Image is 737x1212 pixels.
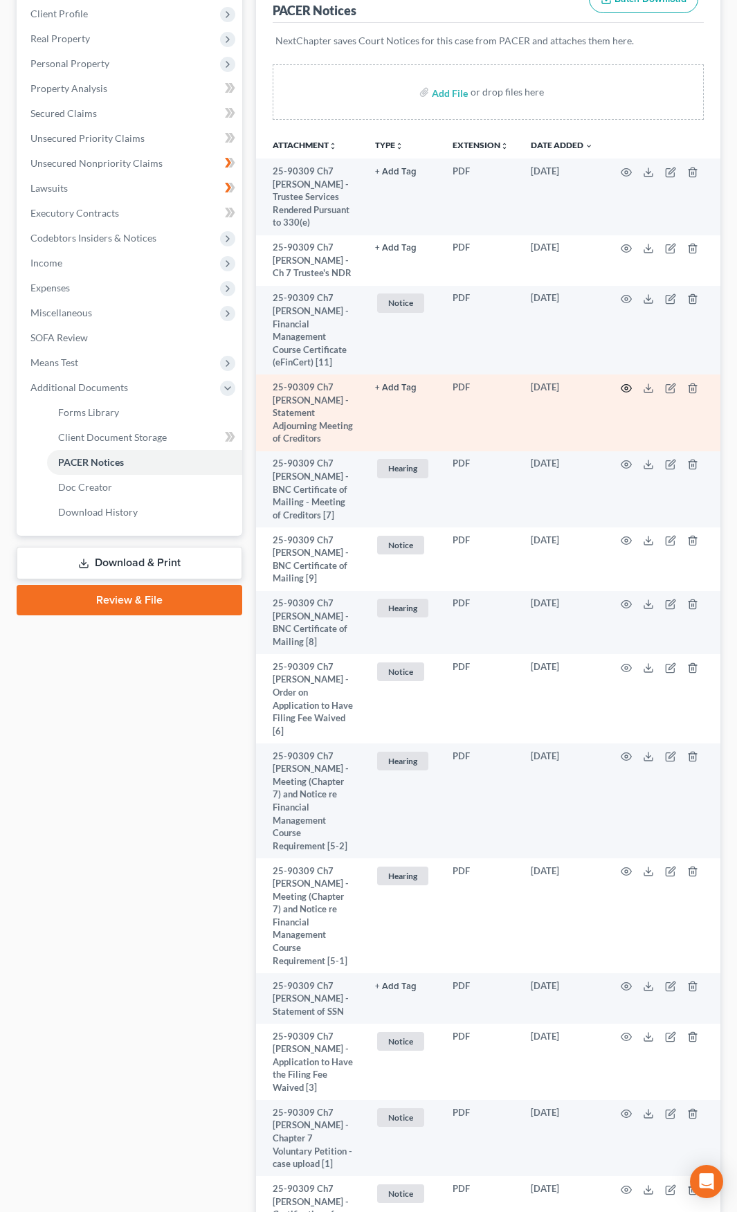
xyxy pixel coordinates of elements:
[256,159,364,235] td: 25-90309 Ch7 [PERSON_NAME] - Trustee Services Rendered Pursuant to 330(e)
[375,241,430,254] a: + Add Tag
[442,374,520,451] td: PDF
[442,591,520,655] td: PDF
[375,979,430,993] a: + Add Tag
[256,654,364,743] td: 25-90309 Ch7 [PERSON_NAME] - Order on Application to Have Filing Fee Waived [6]
[520,858,604,973] td: [DATE]
[520,235,604,286] td: [DATE]
[30,282,70,293] span: Expenses
[256,374,364,451] td: 25-90309 Ch7 [PERSON_NAME] - Statement Adjourning Meeting of Creditors
[375,1182,430,1205] a: Notice
[442,1100,520,1176] td: PDF
[19,76,242,101] a: Property Analysis
[58,456,124,468] span: PACER Notices
[442,235,520,286] td: PDF
[520,1100,604,1176] td: [DATE]
[19,151,242,176] a: Unsecured Nonpriority Claims
[375,383,417,392] button: + Add Tag
[531,140,593,150] a: Date Added expand_more
[375,244,417,253] button: + Add Tag
[520,1024,604,1100] td: [DATE]
[520,527,604,591] td: [DATE]
[377,1108,424,1127] span: Notice
[375,291,430,314] a: Notice
[375,660,430,683] a: Notice
[377,752,428,770] span: Hearing
[375,1106,430,1129] a: Notice
[17,547,242,579] a: Download & Print
[30,157,163,169] span: Unsecured Nonpriority Claims
[47,425,242,450] a: Client Document Storage
[30,8,88,19] span: Client Profile
[256,743,364,858] td: 25-90309 Ch7 [PERSON_NAME] - Meeting (Chapter 7) and Notice re Financial Management Course Requir...
[375,865,430,887] a: Hearing
[377,867,428,885] span: Hearing
[395,142,403,150] i: unfold_more
[30,207,119,219] span: Executory Contracts
[58,506,138,518] span: Download History
[690,1165,723,1198] div: Open Intercom Messenger
[256,1024,364,1100] td: 25-90309 Ch7 [PERSON_NAME] - Application to Have the Filing Fee Waived [3]
[17,585,242,615] a: Review & File
[520,654,604,743] td: [DATE]
[19,201,242,226] a: Executory Contracts
[520,743,604,858] td: [DATE]
[19,126,242,151] a: Unsecured Priority Claims
[30,332,88,343] span: SOFA Review
[442,451,520,527] td: PDF
[47,475,242,500] a: Doc Creator
[453,140,509,150] a: Extensionunfold_more
[256,286,364,375] td: 25-90309 Ch7 [PERSON_NAME] - Financial Management Course Certificate (eFinCert) [11]
[256,1100,364,1176] td: 25-90309 Ch7 [PERSON_NAME] - Chapter 7 Voluntary Petition - case upload [1]
[375,750,430,772] a: Hearing
[520,973,604,1024] td: [DATE]
[520,286,604,375] td: [DATE]
[273,2,356,19] div: PACER Notices
[58,481,112,493] span: Doc Creator
[47,450,242,475] a: PACER Notices
[377,1032,424,1051] span: Notice
[19,101,242,126] a: Secured Claims
[520,159,604,235] td: [DATE]
[58,431,167,443] span: Client Document Storage
[30,57,109,69] span: Personal Property
[375,381,430,394] a: + Add Tag
[30,381,128,393] span: Additional Documents
[30,132,145,144] span: Unsecured Priority Claims
[442,743,520,858] td: PDF
[442,159,520,235] td: PDF
[442,973,520,1024] td: PDF
[520,591,604,655] td: [DATE]
[30,356,78,368] span: Means Test
[19,325,242,350] a: SOFA Review
[442,1024,520,1100] td: PDF
[256,451,364,527] td: 25-90309 Ch7 [PERSON_NAME] - BNC Certificate of Mailing - Meeting of Creditors [7]
[47,400,242,425] a: Forms Library
[375,597,430,619] a: Hearing
[256,235,364,286] td: 25-90309 Ch7 [PERSON_NAME] - Ch 7 Trustee's NDR
[273,140,337,150] a: Attachmentunfold_more
[256,527,364,591] td: 25-90309 Ch7 [PERSON_NAME] - BNC Certificate of Mailing [9]
[375,165,430,178] a: + Add Tag
[377,662,424,681] span: Notice
[375,982,417,991] button: + Add Tag
[30,82,107,94] span: Property Analysis
[375,141,403,150] button: TYPEunfold_more
[30,107,97,119] span: Secured Claims
[442,527,520,591] td: PDF
[375,1030,430,1053] a: Notice
[520,451,604,527] td: [DATE]
[30,307,92,318] span: Miscellaneous
[377,293,424,312] span: Notice
[30,182,68,194] span: Lawsuits
[58,406,119,418] span: Forms Library
[256,858,364,973] td: 25-90309 Ch7 [PERSON_NAME] - Meeting (Chapter 7) and Notice re Financial Management Course Requir...
[275,34,701,48] p: NextChapter saves Court Notices for this case from PACER and attaches them here.
[30,232,156,244] span: Codebtors Insiders & Notices
[377,1184,424,1203] span: Notice
[377,599,428,617] span: Hearing
[442,286,520,375] td: PDF
[375,534,430,557] a: Notice
[30,257,62,269] span: Income
[19,176,242,201] a: Lawsuits
[585,142,593,150] i: expand_more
